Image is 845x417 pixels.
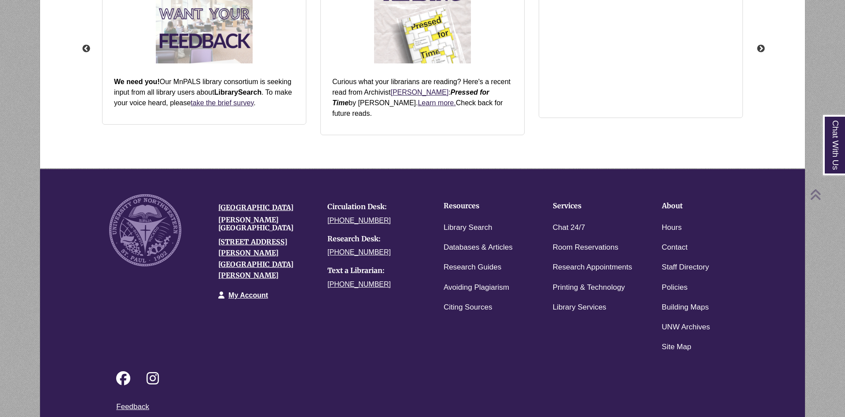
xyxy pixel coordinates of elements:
a: Feedback [116,402,149,411]
i: Follow on Facebook [116,371,130,385]
a: Contact [662,241,688,254]
a: Learn more. [418,99,456,107]
h4: Resources [444,202,525,210]
a: [PHONE_NUMBER] [327,248,391,256]
a: Research Appointments [553,261,632,274]
a: [PHONE_NUMBER] [327,280,391,288]
a: Building Maps [662,301,709,314]
a: Site Map [662,341,691,354]
h4: [PERSON_NAME][GEOGRAPHIC_DATA] [218,216,314,232]
strong: LibrarySearch [214,89,262,96]
a: Research Guides [444,261,501,274]
i: Follow on Instagram [147,371,159,385]
a: Databases & Articles [444,241,513,254]
a: Room Reservations [553,241,618,254]
h4: Text a Librarian: [327,267,423,275]
a: [GEOGRAPHIC_DATA] [218,203,294,212]
button: Next [757,44,765,53]
a: Avoiding Plagiarism [444,281,509,294]
h4: Research Desk: [327,235,423,243]
a: UNW Archives [662,321,710,334]
a: Library Services [553,301,606,314]
a: Hours [662,221,682,234]
h4: Services [553,202,635,210]
h4: About [662,202,744,210]
a: Citing Sources [444,301,492,314]
a: Printing & Technology [553,281,625,294]
a: Library Search [444,221,492,234]
img: UNW seal [109,194,181,266]
a: [PERSON_NAME] [390,89,448,96]
strong: Pressed for Time [332,89,489,107]
button: Previous [82,44,91,53]
p: Our MnPALS library consortium is seeking input from all library users about . To make your voice ... [114,77,294,108]
a: Staff Directory [662,261,709,274]
a: Policies [662,281,688,294]
p: Curious what your librarians are reading? Here's a recent read from Archivist : by [PERSON_NAME].... [332,77,513,119]
a: Back to Top [810,188,843,200]
strong: We need you! [114,78,160,85]
a: take the brief survey [191,99,253,107]
a: My Account [228,292,268,299]
a: [PHONE_NUMBER] [327,217,391,224]
a: Chat 24/7 [553,221,585,234]
h4: Circulation Desk: [327,203,423,211]
a: [STREET_ADDRESS][PERSON_NAME][GEOGRAPHIC_DATA][PERSON_NAME] [218,237,294,280]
